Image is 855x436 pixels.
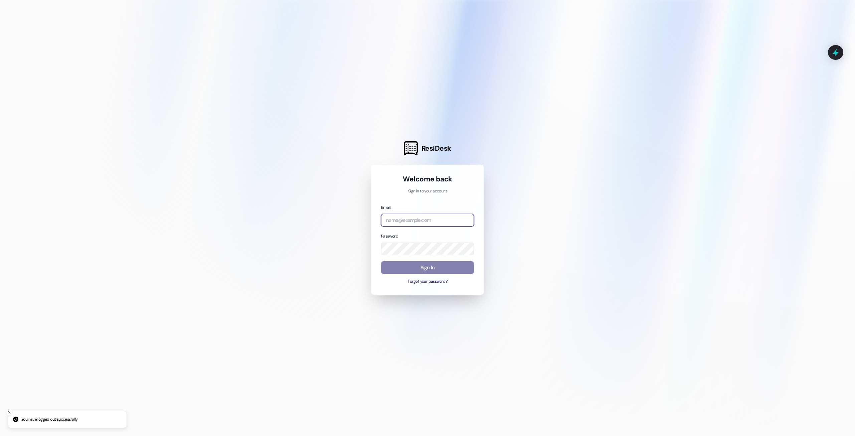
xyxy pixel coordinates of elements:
p: Sign in to your account [381,188,474,194]
button: Close toast [6,409,13,416]
input: name@example.com [381,214,474,227]
button: Sign In [381,261,474,274]
img: ResiDesk Logo [404,141,418,155]
label: Email [381,205,390,210]
label: Password [381,234,398,239]
span: ResiDesk [421,144,451,153]
p: You have logged out successfully [21,417,77,423]
button: Forgot your password? [381,279,474,285]
h1: Welcome back [381,174,474,184]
